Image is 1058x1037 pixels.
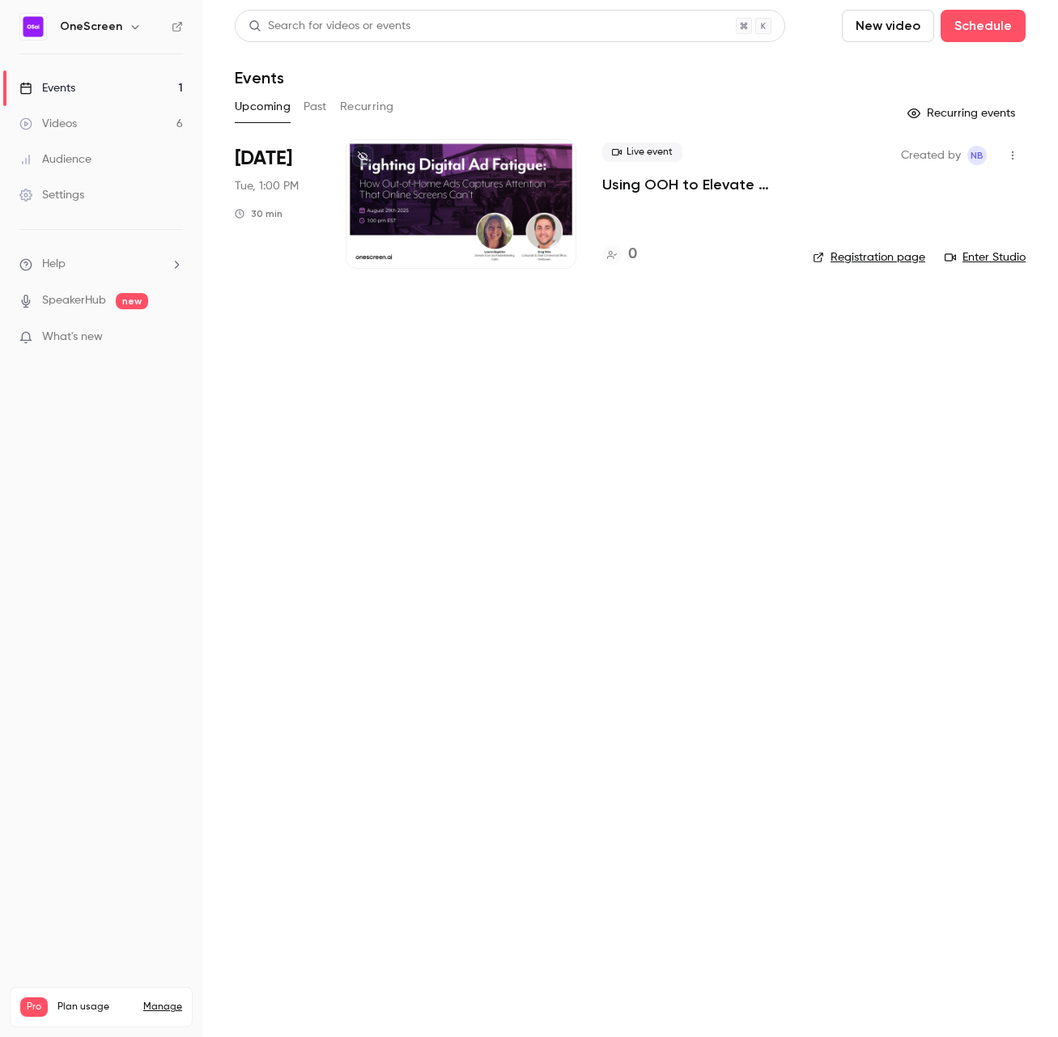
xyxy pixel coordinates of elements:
[628,244,637,266] h4: 0
[143,1001,182,1014] a: Manage
[42,292,106,309] a: SpeakerHub
[842,10,934,42] button: New video
[19,151,91,168] div: Audience
[901,146,961,165] span: Created by
[235,68,284,87] h1: Events
[813,249,925,266] a: Registration page
[235,146,292,172] span: [DATE]
[235,207,283,220] div: 30 min
[900,100,1026,126] button: Recurring events
[19,80,75,96] div: Events
[42,256,66,273] span: Help
[602,142,682,162] span: Live event
[20,997,48,1017] span: Pro
[967,146,987,165] span: Nick Bennett
[116,293,148,309] span: new
[19,116,77,132] div: Videos
[235,178,299,194] span: Tue, 1:00 PM
[941,10,1026,42] button: Schedule
[57,1001,134,1014] span: Plan usage
[235,139,320,269] div: Sep 16 Tue, 1:00 PM (America/New York)
[19,187,84,203] div: Settings
[42,329,103,346] span: What's new
[602,175,787,194] a: Using OOH to Elevate Your Event Strategy
[945,249,1026,266] a: Enter Studio
[20,14,46,40] img: OneScreen
[249,18,410,35] div: Search for videos or events
[340,94,394,120] button: Recurring
[304,94,327,120] button: Past
[602,244,637,266] a: 0
[235,94,291,120] button: Upcoming
[971,146,984,165] span: NB
[164,330,183,345] iframe: Noticeable Trigger
[19,256,183,273] li: help-dropdown-opener
[60,19,122,35] h6: OneScreen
